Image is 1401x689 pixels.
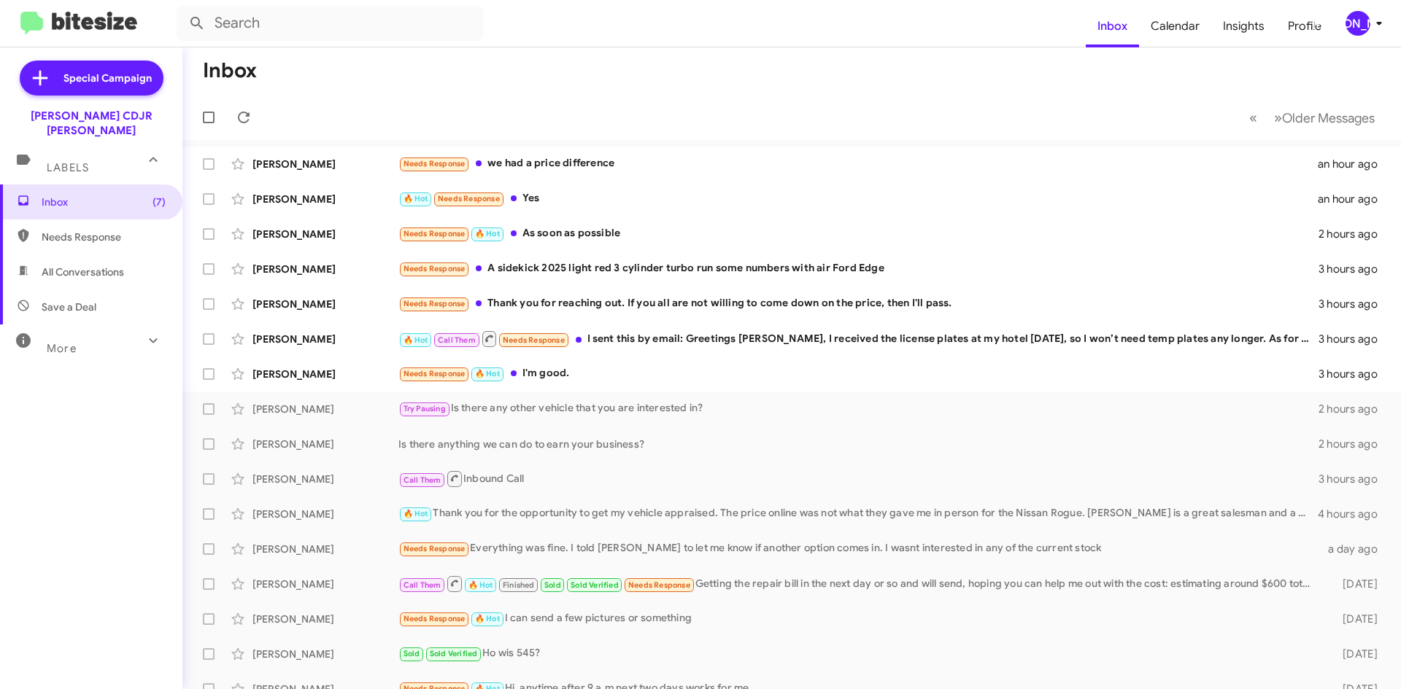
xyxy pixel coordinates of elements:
span: Needs Response [404,264,466,273]
div: [PERSON_NAME] [252,612,398,626]
span: Needs Response [404,369,466,378]
span: Older Messages [1282,110,1375,126]
button: Previous [1240,103,1266,133]
a: Inbox [1086,5,1139,47]
div: 3 hours ago [1319,297,1389,311]
div: [DATE] [1319,647,1389,661]
span: 🔥 Hot [475,229,500,238]
button: Next [1265,103,1383,133]
span: Needs Response [42,230,166,244]
span: 🔥 Hot [475,369,500,378]
span: 🔥 Hot [404,194,428,203]
div: Getting the repair bill in the next day or so and will send, hoping you can help me out with the ... [398,575,1319,593]
span: » [1274,109,1282,127]
div: [PERSON_NAME] [252,402,398,416]
span: Special Campaign [63,71,152,85]
div: [PERSON_NAME] [252,577,398,591]
div: Thank you for the opportunity to get my vehicle appraised. The price online was not what they gav... [398,505,1318,522]
span: Needs Response [404,229,466,238]
span: Needs Response [628,580,690,590]
span: Needs Response [404,159,466,168]
div: 3 hours ago [1319,472,1389,486]
span: Needs Response [404,299,466,308]
div: Ho wis 545? [398,645,1319,662]
div: [PERSON_NAME] [252,332,398,346]
a: Calendar [1139,5,1211,47]
span: « [1249,109,1257,127]
div: [DATE] [1319,577,1389,591]
div: [PERSON_NAME] [252,227,398,241]
span: (7) [153,195,166,209]
span: Try Pausing [404,404,446,413]
div: Inbound Call [398,470,1319,488]
div: Thank you for reaching out. If you all are not willing to come down on the price, then I'll pass. [398,295,1319,312]
div: [PERSON_NAME] [252,297,398,311]
div: [DATE] [1319,612,1389,626]
div: Is there any other vehicle that you are interested in? [398,400,1319,417]
a: Insights [1211,5,1276,47]
div: As soon as possible [398,225,1319,242]
div: 3 hours ago [1319,332,1389,346]
div: [PERSON_NAME] [252,157,398,171]
span: Call Them [438,335,476,345]
span: Sold Verified [430,649,478,658]
div: [PERSON_NAME] [252,262,398,276]
span: 🔥 Hot [404,509,428,518]
nav: Page navigation example [1241,103,1383,133]
span: Finished [503,580,535,590]
span: 🔥 Hot [468,580,493,590]
div: 2 hours ago [1319,227,1389,241]
div: [PERSON_NAME] [252,367,398,381]
div: a day ago [1319,542,1389,556]
span: Needs Response [438,194,500,203]
a: Profile [1276,5,1333,47]
input: Search [177,6,483,41]
div: [PERSON_NAME] [252,542,398,556]
span: Save a Deal [42,300,96,314]
span: Call Them [404,580,441,590]
div: 2 hours ago [1319,402,1389,416]
span: More [47,342,77,355]
div: 3 hours ago [1319,367,1389,381]
h1: Inbox [203,59,257,82]
span: Call Them [404,475,441,485]
div: Yes [398,190,1318,207]
div: [PERSON_NAME] [252,507,398,521]
span: 🔥 Hot [475,614,500,623]
div: [PERSON_NAME] [252,647,398,661]
div: [PERSON_NAME] [252,472,398,486]
div: 4 hours ago [1318,507,1389,521]
span: Sold Verified [571,580,619,590]
div: an hour ago [1318,192,1389,206]
div: Everything was fine. I told [PERSON_NAME] to let me know if another option comes in. I wasnt inte... [398,540,1319,557]
div: 2 hours ago [1319,437,1389,451]
div: Is there anything we can do to earn your business? [398,437,1319,451]
span: Needs Response [503,335,565,345]
a: Special Campaign [20,61,163,96]
span: 🔥 Hot [404,335,428,345]
span: Sold [404,649,420,658]
div: I sent this by email: Greetings [PERSON_NAME], I received the license plates at my hotel [DATE], ... [398,330,1319,348]
div: an hour ago [1318,157,1389,171]
span: Labels [47,161,89,174]
div: I can send a few pictures or something [398,610,1319,627]
div: I'm good. [398,365,1319,382]
div: 3 hours ago [1319,262,1389,276]
div: we had a price difference [398,155,1318,172]
div: [PERSON_NAME] [1346,11,1370,36]
span: Inbox [42,195,166,209]
span: All Conversations [42,265,124,279]
span: Needs Response [404,544,466,553]
span: Sold [544,580,561,590]
span: Needs Response [404,614,466,623]
div: A sidekick 2025 light red 3 cylinder turbo run some numbers with air Ford Edge [398,260,1319,277]
button: [PERSON_NAME] [1333,11,1385,36]
div: [PERSON_NAME] [252,192,398,206]
div: [PERSON_NAME] [252,437,398,451]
